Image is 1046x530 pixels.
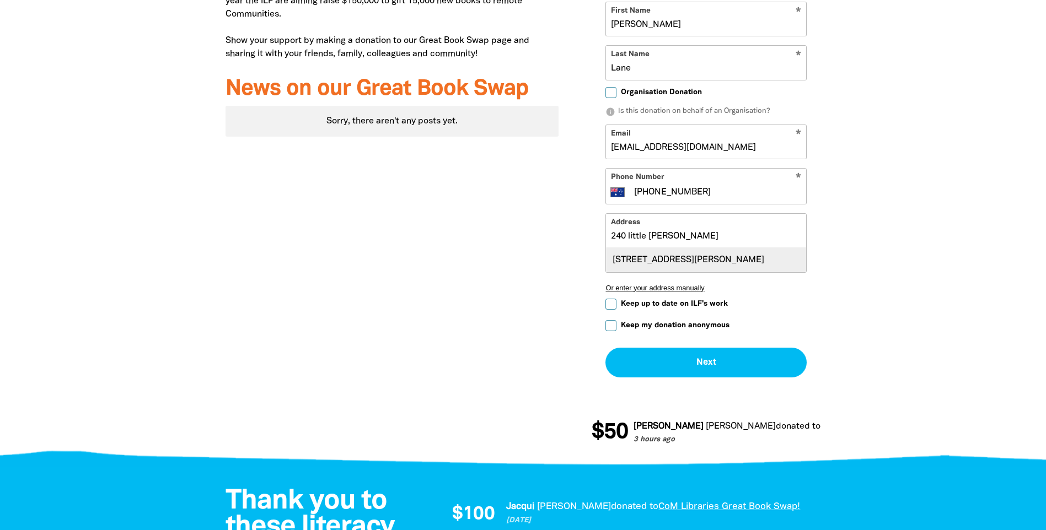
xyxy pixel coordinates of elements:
[621,299,728,309] span: Keep up to date on ILF's work
[775,423,819,430] span: donated to
[591,421,627,444] span: $50
[537,502,611,511] em: [PERSON_NAME]
[605,106,807,117] p: Is this donation on behalf of an Organisation?
[705,423,775,430] em: [PERSON_NAME]
[611,502,658,511] span: donated to
[605,299,616,310] input: Keep up to date on ILF's work
[658,502,800,511] a: CoM Libraries Great Book Swap!
[605,107,615,117] i: info
[452,505,495,524] span: $100
[621,87,702,98] span: Organisation Donation
[226,106,559,137] div: Paginated content
[605,348,807,377] button: Next
[819,423,951,430] a: CoM Libraries Great Book Swap!
[632,423,702,430] em: [PERSON_NAME]
[621,320,729,331] span: Keep my donation anonymous
[632,435,951,446] p: 3 hours ago
[226,77,559,101] h3: News on our Great Book Swap
[592,415,820,450] div: Donation stream
[606,248,806,272] div: [STREET_ADDRESS][PERSON_NAME]
[605,284,807,292] button: Or enter your address manually
[605,87,616,98] input: Organisation Donation
[605,320,616,331] input: Keep my donation anonymous
[796,173,801,183] i: Required
[506,502,534,511] em: Jacqui
[506,515,809,526] p: [DATE]
[226,106,559,137] div: Sorry, there aren't any posts yet.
